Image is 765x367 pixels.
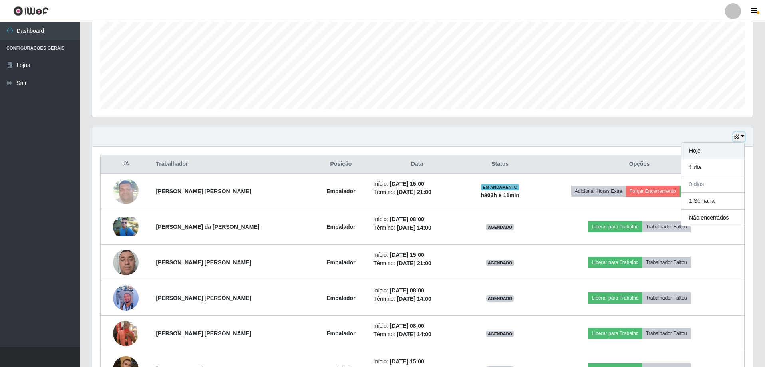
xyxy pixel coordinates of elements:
img: 1753635864219.jpeg [113,311,139,356]
li: Início: [374,251,461,259]
li: Início: [374,357,461,366]
button: 1 dia [681,159,744,176]
time: [DATE] 21:00 [397,260,431,266]
li: Término: [374,330,461,339]
span: AGENDADO [486,295,514,302]
li: Término: [374,188,461,196]
li: Término: [374,295,461,303]
button: Trabalhador Faltou [642,221,691,232]
button: Trabalhador Faltou [642,257,691,268]
time: [DATE] 15:00 [390,252,424,258]
button: Liberar para Trabalho [588,292,642,304]
strong: Embalador [326,259,355,266]
li: Início: [374,180,461,188]
button: 3 dias [681,176,744,193]
button: Avaliação [680,186,708,197]
time: [DATE] 08:00 [390,287,424,294]
span: AGENDADO [486,260,514,266]
button: Liberar para Trabalho [588,257,642,268]
strong: Embalador [326,295,355,301]
span: AGENDADO [486,224,514,230]
th: Data [369,155,466,174]
strong: Embalador [326,224,355,230]
time: [DATE] 14:00 [397,224,431,231]
li: Início: [374,286,461,295]
time: [DATE] 21:00 [397,189,431,195]
button: Liberar para Trabalho [588,328,642,339]
strong: Embalador [326,330,355,337]
time: [DATE] 14:00 [397,296,431,302]
strong: há 03 h e 11 min [481,192,519,198]
button: Hoje [681,143,744,159]
time: [DATE] 15:00 [390,358,424,365]
th: Status [465,155,535,174]
time: [DATE] 15:00 [390,181,424,187]
th: Opções [535,155,744,174]
li: Início: [374,215,461,224]
strong: [PERSON_NAME] da [PERSON_NAME] [156,224,259,230]
li: Término: [374,224,461,232]
strong: [PERSON_NAME] [PERSON_NAME] [156,295,251,301]
time: [DATE] 08:00 [390,323,424,329]
button: Trabalhador Faltou [642,292,691,304]
th: Posição [313,155,368,174]
img: 1697490161329.jpeg [113,174,139,208]
img: 1731427400003.jpeg [113,283,139,313]
img: 1724708797477.jpeg [113,245,139,279]
button: Trabalhador Faltou [642,328,691,339]
img: 1742358454044.jpeg [113,217,139,236]
span: EM ANDAMENTO [481,184,519,190]
button: 1 Semana [681,193,744,210]
span: AGENDADO [486,331,514,337]
th: Trabalhador [151,155,313,174]
button: Liberar para Trabalho [588,221,642,232]
button: Adicionar Horas Extra [571,186,626,197]
time: [DATE] 14:00 [397,331,431,337]
time: [DATE] 08:00 [390,216,424,222]
button: Forçar Encerramento [626,186,680,197]
li: Início: [374,322,461,330]
strong: [PERSON_NAME] [PERSON_NAME] [156,259,251,266]
img: CoreUI Logo [13,6,49,16]
strong: Embalador [326,188,355,194]
button: Não encerrados [681,210,744,226]
strong: [PERSON_NAME] [PERSON_NAME] [156,330,251,337]
li: Término: [374,259,461,268]
strong: [PERSON_NAME] [PERSON_NAME] [156,188,251,194]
